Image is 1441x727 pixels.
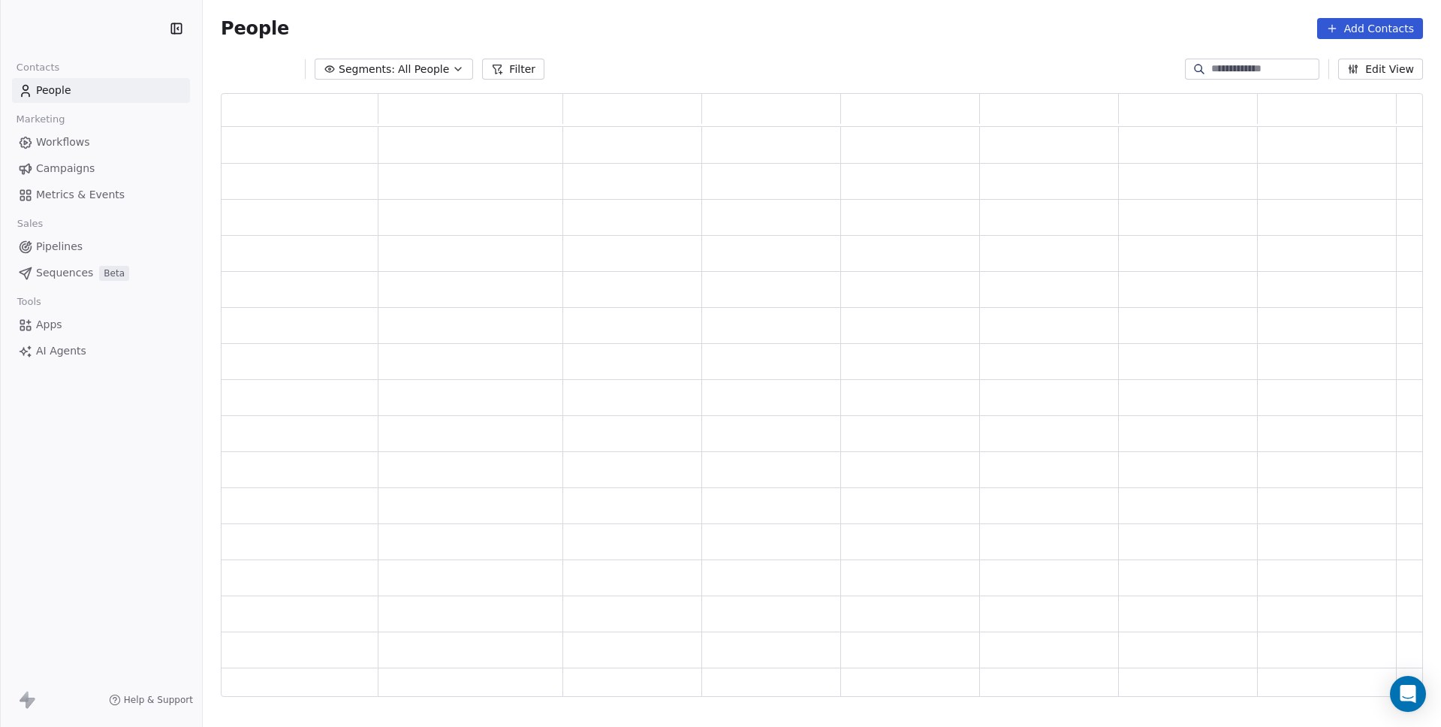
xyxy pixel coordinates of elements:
[221,17,289,40] span: People
[1390,676,1426,712] div: Open Intercom Messenger
[12,339,190,363] a: AI Agents
[36,265,93,281] span: Sequences
[36,134,90,150] span: Workflows
[1317,18,1423,39] button: Add Contacts
[12,312,190,337] a: Apps
[36,161,95,176] span: Campaigns
[109,694,193,706] a: Help & Support
[10,56,66,79] span: Contacts
[12,234,190,259] a: Pipelines
[99,266,129,281] span: Beta
[12,183,190,207] a: Metrics & Events
[12,261,190,285] a: SequencesBeta
[12,156,190,181] a: Campaigns
[11,213,50,235] span: Sales
[10,108,71,131] span: Marketing
[36,239,83,255] span: Pipelines
[1338,59,1423,80] button: Edit View
[482,59,544,80] button: Filter
[36,187,125,203] span: Metrics & Events
[12,78,190,103] a: People
[398,62,449,77] span: All People
[339,62,395,77] span: Segments:
[36,83,71,98] span: People
[36,317,62,333] span: Apps
[36,343,86,359] span: AI Agents
[12,130,190,155] a: Workflows
[11,291,47,313] span: Tools
[124,694,193,706] span: Help & Support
